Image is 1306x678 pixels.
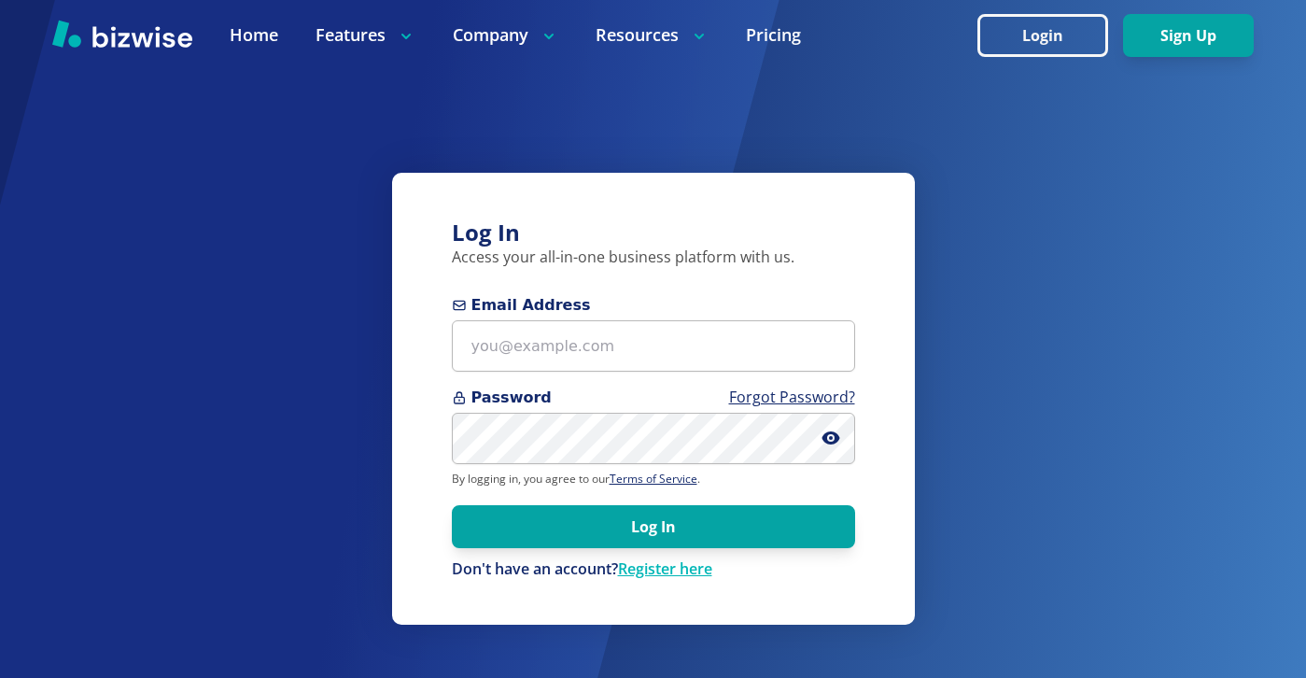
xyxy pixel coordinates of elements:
[452,559,855,580] p: Don't have an account?
[452,320,855,372] input: you@example.com
[453,23,558,47] p: Company
[452,387,855,409] span: Password
[610,471,697,487] a: Terms of Service
[452,559,855,580] div: Don't have an account?Register here
[746,23,801,47] a: Pricing
[452,218,855,248] h3: Log In
[452,505,855,548] button: Log In
[977,27,1123,45] a: Login
[52,20,192,48] img: Bizwise Logo
[618,558,712,579] a: Register here
[452,294,855,317] span: Email Address
[596,23,709,47] p: Resources
[729,387,855,407] a: Forgot Password?
[316,23,415,47] p: Features
[452,472,855,487] p: By logging in, you agree to our .
[452,247,855,268] p: Access your all-in-one business platform with us.
[977,14,1108,57] button: Login
[1123,14,1254,57] button: Sign Up
[1123,27,1254,45] a: Sign Up
[230,23,278,47] a: Home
